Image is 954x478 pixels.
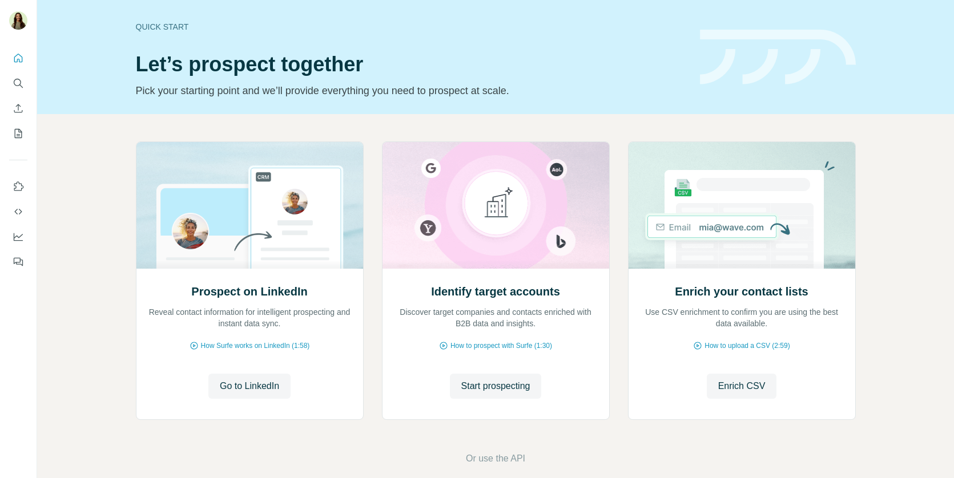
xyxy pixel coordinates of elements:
[707,374,777,399] button: Enrich CSV
[628,142,856,269] img: Enrich your contact lists
[136,53,686,76] h1: Let’s prospect together
[9,11,27,30] img: Avatar
[675,283,808,299] h2: Enrich your contact lists
[431,283,560,299] h2: Identify target accounts
[700,30,856,85] img: banner
[220,379,279,393] span: Go to LinkedIn
[450,374,542,399] button: Start prospecting
[394,306,598,329] p: Discover target companies and contacts enriched with B2B data and insights.
[9,48,27,68] button: Quick start
[136,21,686,33] div: Quick start
[9,98,27,119] button: Enrich CSV
[450,341,552,351] span: How to prospect with Surfe (1:30)
[466,452,525,465] button: Or use the API
[9,176,27,197] button: Use Surfe on LinkedIn
[461,379,530,393] span: Start prospecting
[718,379,766,393] span: Enrich CSV
[9,123,27,144] button: My lists
[640,306,844,329] p: Use CSV enrichment to confirm you are using the best data available.
[136,142,364,269] img: Prospect on LinkedIn
[382,142,610,269] img: Identify target accounts
[9,252,27,272] button: Feedback
[9,201,27,222] button: Use Surfe API
[136,83,686,99] p: Pick your starting point and we’ll provide everything you need to prospect at scale.
[148,306,352,329] p: Reveal contact information for intelligent prospecting and instant data sync.
[9,226,27,247] button: Dashboard
[208,374,291,399] button: Go to LinkedIn
[191,283,307,299] h2: Prospect on LinkedIn
[9,73,27,94] button: Search
[705,341,790,351] span: How to upload a CSV (2:59)
[201,341,310,351] span: How Surfe works on LinkedIn (1:58)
